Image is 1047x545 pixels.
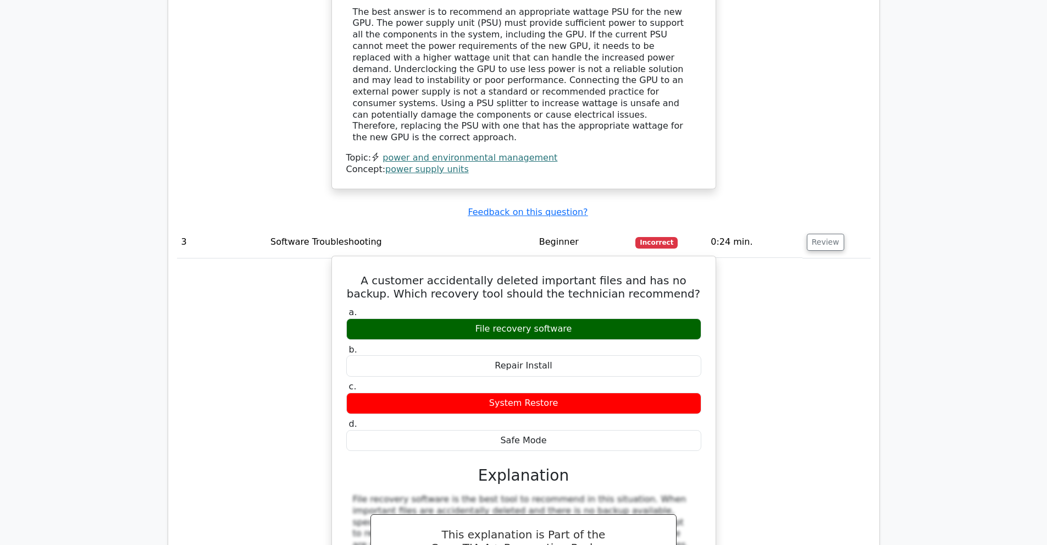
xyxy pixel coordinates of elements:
[346,318,701,340] div: File recovery software
[346,152,701,164] div: Topic:
[346,393,701,414] div: System Restore
[349,344,357,355] span: b.
[346,355,701,377] div: Repair Install
[345,274,702,300] h5: A customer accidentally deleted important files and has no backup. Which recovery tool should the...
[535,227,631,258] td: Beginner
[349,307,357,317] span: a.
[349,381,357,392] span: c.
[385,164,469,174] a: power supply units
[353,466,695,485] h3: Explanation
[353,7,695,144] div: The best answer is to recommend an appropriate wattage PSU for the new GPU. The power supply unit...
[807,234,844,251] button: Review
[706,227,802,258] td: 0:24 min.
[468,207,588,217] a: Feedback on this question?
[635,237,678,248] span: Incorrect
[349,419,357,429] span: d.
[266,227,535,258] td: Software Troubleshooting
[346,164,701,175] div: Concept:
[346,430,701,452] div: Safe Mode
[383,152,557,163] a: power and environmental management
[177,227,267,258] td: 3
